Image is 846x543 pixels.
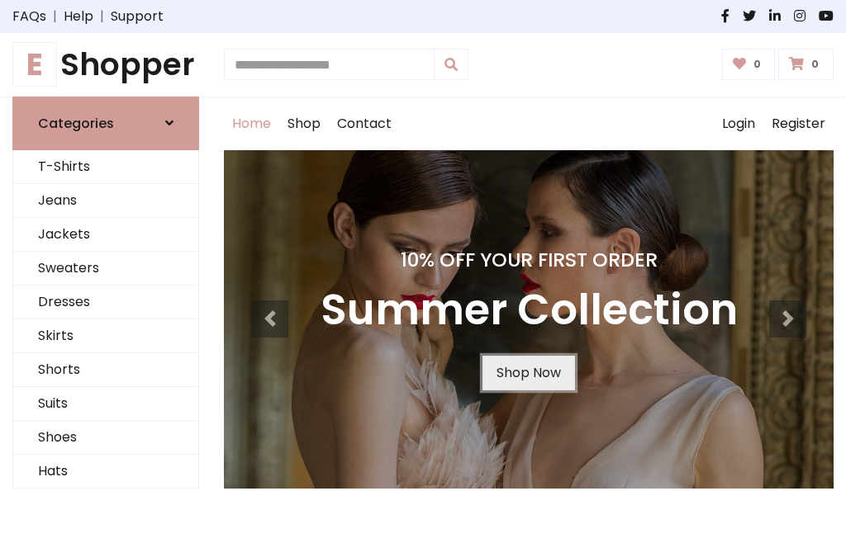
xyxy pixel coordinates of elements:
a: Help [64,7,93,26]
a: Skirts [13,319,198,353]
a: Register [763,97,834,150]
span: 0 [749,57,765,72]
a: Shoes [13,421,198,455]
a: T-Shirts [13,150,198,184]
a: Shorts [13,353,198,387]
a: Jeans [13,184,198,218]
h4: 10% Off Your First Order [321,248,738,271]
a: Login [714,97,763,150]
h3: Summer Collection [321,285,738,336]
a: Categories [12,97,199,150]
a: Suits [13,387,198,421]
h6: Categories [38,116,114,131]
span: 0 [807,57,823,72]
span: | [93,7,111,26]
a: Contact [329,97,400,150]
a: Support [111,7,164,26]
a: Shop [279,97,329,150]
a: Hats [13,455,198,489]
a: Dresses [13,286,198,319]
a: Sweaters [13,252,198,286]
a: Home [224,97,279,150]
a: FAQs [12,7,46,26]
a: Jackets [13,218,198,252]
a: Shop Now [482,356,575,390]
h1: Shopper [12,46,199,83]
span: E [12,42,57,87]
a: EShopper [12,46,199,83]
span: | [46,7,64,26]
a: 0 [722,49,776,80]
a: 0 [778,49,834,80]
